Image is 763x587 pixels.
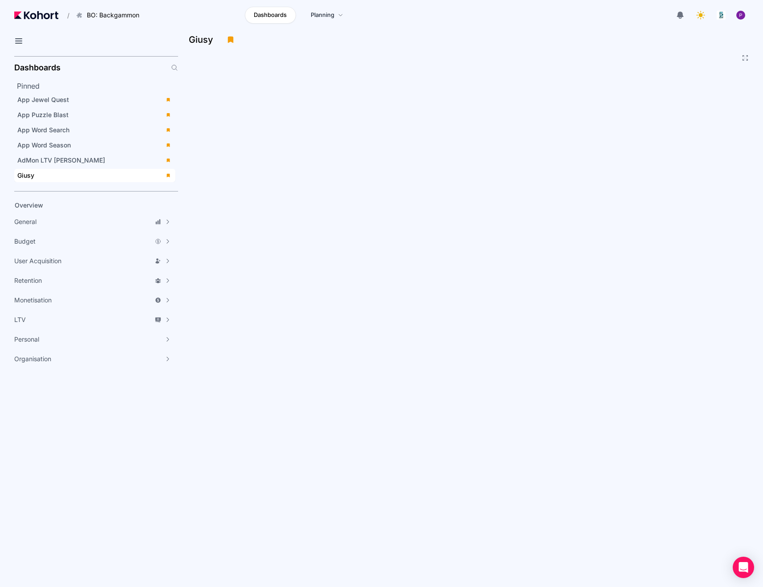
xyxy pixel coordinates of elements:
[14,139,175,152] a: App Word Season
[14,257,61,265] span: User Acquisition
[14,93,175,106] a: App Jewel Quest
[14,315,26,324] span: LTV
[17,171,34,179] span: Giusy
[14,355,51,363] span: Organisation
[14,154,175,167] a: AdMon LTV [PERSON_NAME]
[733,557,754,578] div: Open Intercom Messenger
[17,156,105,164] span: AdMon LTV [PERSON_NAME]
[14,335,39,344] span: Personal
[60,11,69,20] span: /
[245,7,296,24] a: Dashboards
[14,237,36,246] span: Budget
[301,7,353,24] a: Planning
[254,11,287,20] span: Dashboards
[15,201,43,209] span: Overview
[14,217,37,226] span: General
[14,64,61,72] h2: Dashboards
[717,11,726,20] img: logo_logo_images_1_20240607072359498299_20240828135028712857.jpeg
[14,169,175,182] a: Giusy
[14,123,175,137] a: App Word Search
[71,8,149,23] button: BO: Backgammon
[17,81,178,91] h2: Pinned
[311,11,334,20] span: Planning
[87,11,139,20] span: BO: Backgammon
[17,126,69,134] span: App Word Search
[12,199,163,212] a: Overview
[14,296,52,305] span: Monetisation
[14,11,58,19] img: Kohort logo
[17,111,69,118] span: App Puzzle Blast
[742,54,749,61] button: Fullscreen
[189,35,219,44] h3: Giusy
[14,276,42,285] span: Retention
[17,141,71,149] span: App Word Season
[17,96,69,103] span: App Jewel Quest
[14,108,175,122] a: App Puzzle Blast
